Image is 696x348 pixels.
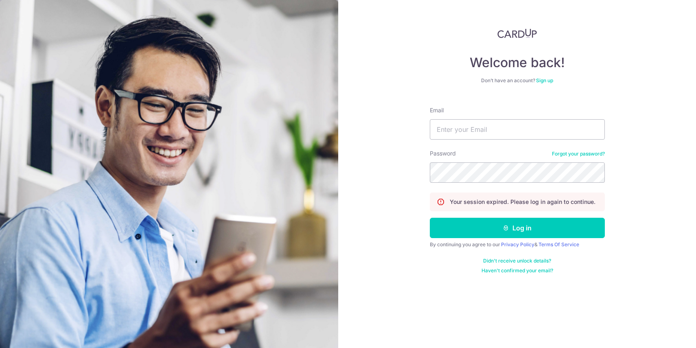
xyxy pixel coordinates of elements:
[483,258,551,264] a: Didn't receive unlock details?
[538,241,579,247] a: Terms Of Service
[430,77,605,84] div: Don’t have an account?
[430,106,444,114] label: Email
[536,77,553,83] a: Sign up
[497,28,537,38] img: CardUp Logo
[482,267,553,274] a: Haven't confirmed your email?
[430,218,605,238] button: Log in
[430,149,456,158] label: Password
[430,119,605,140] input: Enter your Email
[430,241,605,248] div: By continuing you agree to our &
[450,198,595,206] p: Your session expired. Please log in again to continue.
[552,151,605,157] a: Forgot your password?
[501,241,534,247] a: Privacy Policy
[430,55,605,71] h4: Welcome back!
